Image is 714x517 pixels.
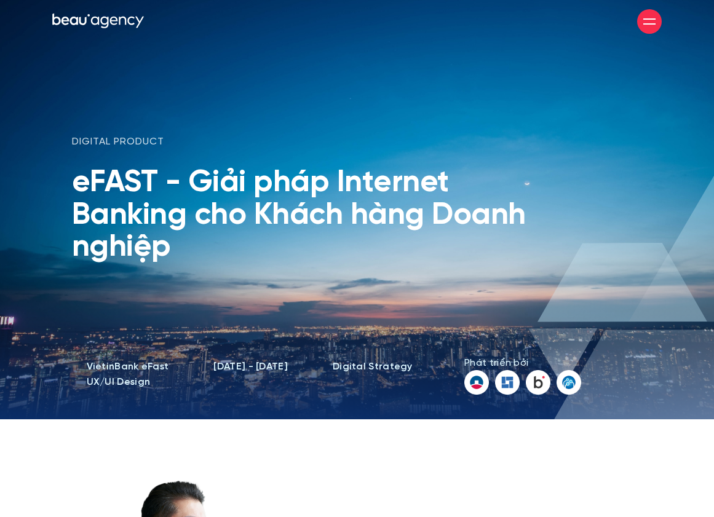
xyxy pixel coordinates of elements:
li: Digital Strategy [333,361,413,373]
span: digital product [72,135,164,149]
li: VietinBank eFast [87,361,169,373]
h1: eFAST - Giải pháp Internet Banking cho Khách hàng Doanh nghiệp [72,167,544,264]
span: Phát triển bởi [464,357,636,370]
li: UX/UI Design [87,376,151,389]
li: [DATE] - [DATE] [213,361,288,373]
